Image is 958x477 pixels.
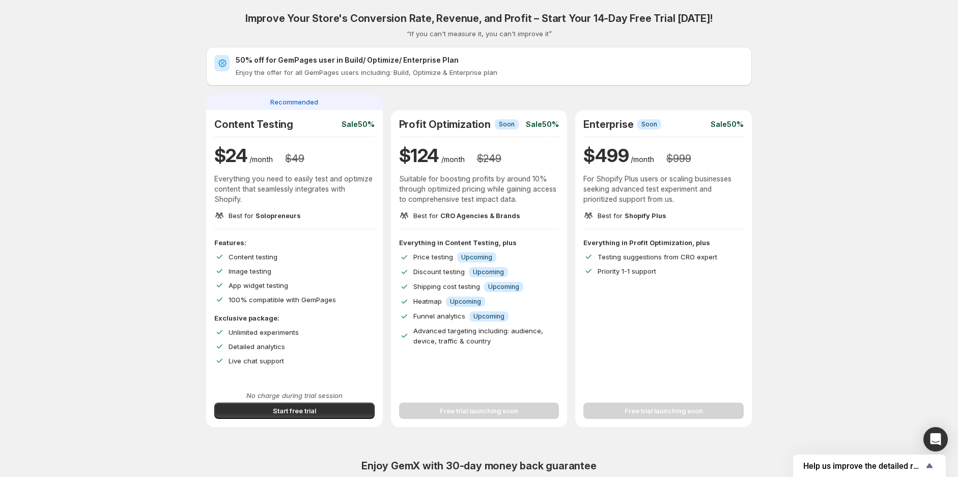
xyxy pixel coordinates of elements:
[229,267,271,275] span: Image testing
[229,210,301,221] p: Best for
[407,29,552,39] p: “If you can't measure it, you can't improve it”
[641,120,657,128] span: Soon
[598,210,666,221] p: Best for
[273,406,316,416] span: Start free trial
[450,298,481,306] span: Upcoming
[499,120,515,128] span: Soon
[803,460,936,472] button: Show survey - Help us improve the detailed report for A/B campaigns
[413,297,442,305] span: Heatmap
[285,152,304,165] h3: $ 49
[229,357,284,365] span: Live chat support
[625,211,666,220] span: Shopify Plus
[923,427,948,452] div: Open Intercom Messenger
[413,327,543,345] span: Advanced targeting including: audience, device, traffic & country
[598,253,717,261] span: Testing suggestions from CRO expert
[270,97,318,107] span: Recommended
[666,152,691,165] h3: $ 999
[214,403,375,419] button: Start free trial
[803,461,923,471] span: Help us improve the detailed report for A/B campaigns
[598,267,656,275] span: Priority 1-1 support
[583,143,629,168] h1: $ 499
[214,313,375,323] p: Exclusive package:
[229,253,277,261] span: Content testing
[473,268,504,276] span: Upcoming
[245,12,713,24] h2: Improve Your Store's Conversion Rate, Revenue, and Profit – Start Your 14-Day Free Trial [DATE]!
[399,237,559,248] p: Everything in Content Testing, plus
[249,154,273,165] p: /month
[413,210,520,221] p: Best for
[206,460,752,472] h2: Enjoy GemX with 30-day money back guarantee
[214,237,375,248] p: Features:
[413,312,465,320] span: Funnel analytics
[461,253,492,261] span: Upcoming
[631,154,654,165] p: /month
[342,119,375,129] p: Sale 50%
[583,118,633,130] h2: Enterprise
[399,143,439,168] h1: $ 124
[229,296,336,304] span: 100% compatible with GemPages
[413,282,480,290] span: Shipping cost testing
[413,268,465,276] span: Discount testing
[214,143,247,168] h1: $ 24
[399,118,491,130] h2: Profit Optimization
[473,312,504,321] span: Upcoming
[229,281,288,289] span: App widget testing
[214,118,293,130] h2: Content Testing
[583,237,744,248] p: Everything in Profit Optimization, plus
[229,328,299,336] span: Unlimited experiments
[214,390,375,401] p: No charge during trial session
[399,174,559,204] p: Suitable for boosting profits by around 10% through optimized pricing while gaining access to com...
[214,174,375,204] p: Everything you need to easily test and optimize content that seamlessly integrates with Shopify.
[229,342,285,351] span: Detailed analytics
[236,55,744,65] h2: 50% off for GemPages user in Build/ Optimize/ Enterprise Plan
[526,119,559,129] p: Sale 50%
[488,283,519,291] span: Upcoming
[711,119,744,129] p: Sale 50%
[236,67,744,77] p: Enjoy the offer for all GemPages users including: Build, Optimize & Enterprise plan
[441,154,465,165] p: /month
[477,152,501,165] h3: $ 249
[256,211,301,220] span: Solopreneurs
[440,211,520,220] span: CRO Agencies & Brands
[413,253,453,261] span: Price testing
[583,174,744,204] p: For Shopify Plus users or scaling businesses seeking advanced test experiment and prioritized sup...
